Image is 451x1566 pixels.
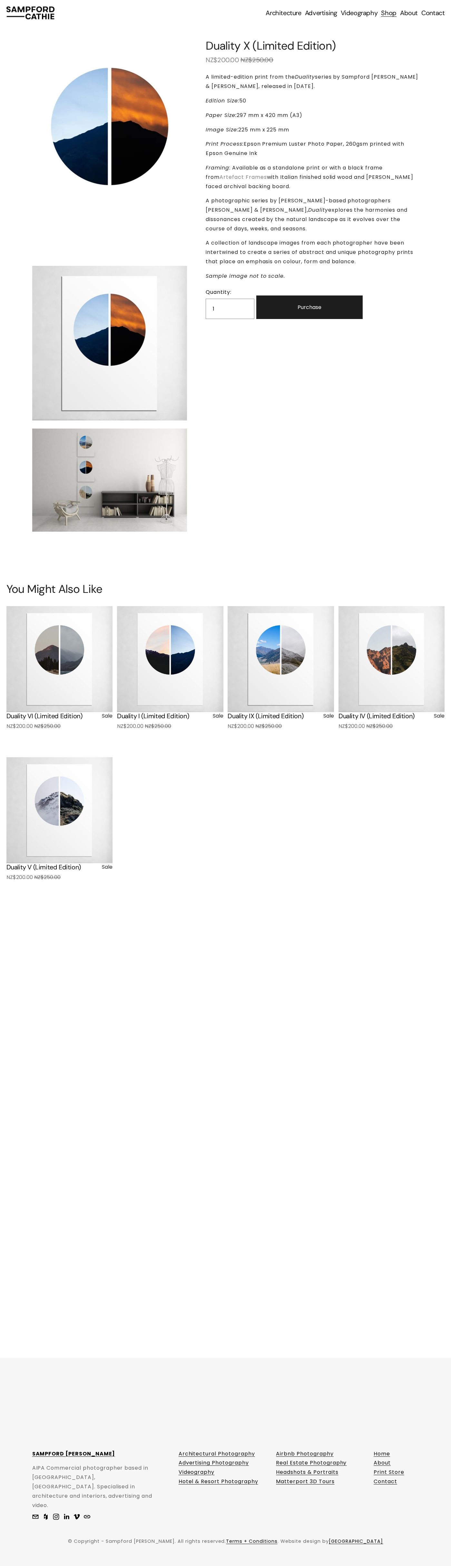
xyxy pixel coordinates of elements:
[6,712,83,720] div: Duality VI (Limited Edition)
[179,1477,258,1486] a: Hotel & Resort Photography
[206,238,419,266] p: A collection of landscape images from each photographer have been intertwined to create a series ...
[206,163,419,191] p: : Available as a standalone print or with a black frame from with Italian finished solid wood and...
[206,39,419,53] h1: Duality X (Limited Edition)
[32,1450,115,1457] strong: SAMPFORD [PERSON_NAME]
[298,303,321,311] span: Purchase
[206,288,254,297] label: Quantity:
[84,1513,90,1520] a: URL
[338,722,365,730] span: NZ$200.00
[228,722,254,730] span: NZ$200.00
[32,1464,159,1510] p: AIPA Commercial photographer based in [GEOGRAPHIC_DATA], [GEOGRAPHIC_DATA]. Specialised in archit...
[421,8,445,17] a: Contact
[206,96,419,106] p: 50
[206,126,238,133] em: Image Size:
[32,1537,419,1546] p: © Copyright - Sampford [PERSON_NAME]. All rights reserved. . Website design by
[206,111,237,119] em: Paper Size:
[206,72,419,91] p: A limited-edition print from the series by Sampford [PERSON_NAME] & [PERSON_NAME], released in [D...
[34,722,61,730] span: NZ$250.00
[6,583,445,595] h2: You Might Also Like
[179,1458,249,1468] a: Advertising Photography
[6,863,81,871] div: Duality V (Limited Edition)
[400,8,418,17] a: About
[63,1513,70,1520] a: Sampford Cathie
[266,8,301,17] a: folder dropdown
[206,140,243,148] em: Print Process:
[240,56,273,64] span: NZ$250.00
[255,722,282,730] span: NZ$250.00
[329,1538,383,1544] span: [GEOGRAPHIC_DATA]
[341,8,378,17] a: Videography
[256,295,363,319] button: Purchase
[6,606,113,730] a: Duality VI (Limited Edition)
[206,196,419,233] p: A photographic series by [PERSON_NAME]-based photographers [PERSON_NAME] & [PERSON_NAME], explore...
[338,606,445,730] a: Duality IV (Limited Edition)
[6,874,33,881] span: NZ$200.00
[53,1513,59,1520] a: Sampford Cathie
[74,1513,80,1520] a: Sampford Cathie
[276,1477,334,1486] a: Matterport 3D Tours
[213,712,223,720] span: Sale
[206,272,285,280] em: Sample image not to scale.
[374,1458,391,1468] a: About
[206,97,239,104] em: Edition Size:
[206,164,229,171] em: Framing
[6,757,113,881] a: Duality V (Limited Edition)
[305,9,337,17] span: Advertising
[228,606,334,730] a: Duality IX (Limited Edition)
[206,125,419,135] p: 225 mm x 225 mm
[374,1468,404,1477] a: Print Store
[6,6,54,19] img: Sampford Cathie Photo + Video
[32,39,187,532] div: Gallery
[206,111,419,120] p: 297 mm x 420 mm (A3)
[308,206,328,214] em: Duality
[374,1477,397,1486] a: Contact
[338,712,415,720] div: Duality IV (Limited Edition)
[145,722,171,730] span: NZ$250.00
[374,1449,390,1459] a: Home
[228,712,303,720] div: Duality IX (Limited Edition)
[226,1537,277,1546] a: Terms + Conditions
[206,56,239,64] span: NZ$200.00
[117,712,189,720] div: Duality I (Limited Edition)
[381,8,396,17] a: Shop
[434,712,445,720] span: Sale
[276,1449,333,1459] a: Airbnb Photography
[32,1513,39,1520] a: sam@sampfordcathie.com
[117,606,223,730] a: Duality I (Limited Edition)
[43,1513,49,1520] a: Houzz
[305,8,337,17] a: folder dropdown
[34,874,61,881] span: NZ$250.00
[206,299,254,319] input: Quantity
[6,722,33,730] span: NZ$200.00
[295,73,315,81] em: Duality
[366,722,393,730] span: NZ$250.00
[220,173,267,181] a: Artefact Frames
[102,712,113,720] span: Sale
[266,9,301,17] span: Architecture
[179,1468,215,1477] a: Videography
[329,1537,383,1546] a: [GEOGRAPHIC_DATA]
[32,1449,115,1459] a: SAMPFORD [PERSON_NAME]
[276,1468,338,1477] a: Headshots & Portraits
[206,140,419,158] p: Epson Premium Luster Photo Paper, 260gsm printed with Epson Genuine Ink
[323,712,334,720] span: Sale
[179,1449,255,1459] a: Architectural Photography
[276,1458,347,1468] a: Real Estate Photography
[102,863,113,871] span: Sale
[117,722,143,730] span: NZ$200.00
